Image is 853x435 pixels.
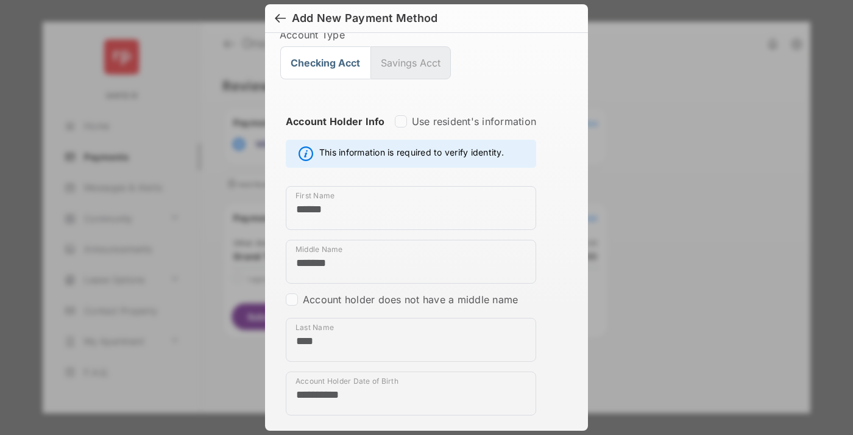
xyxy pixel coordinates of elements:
button: Checking Acct [280,46,370,79]
span: This information is required to verify identity. [319,146,504,161]
div: Add New Payment Method [292,12,437,25]
button: Savings Acct [370,46,451,79]
strong: Account Holder Info [286,115,385,149]
label: Account holder does not have a middle name [303,293,518,306]
label: Use resident's information [412,115,536,128]
label: Account Type [280,29,573,41]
